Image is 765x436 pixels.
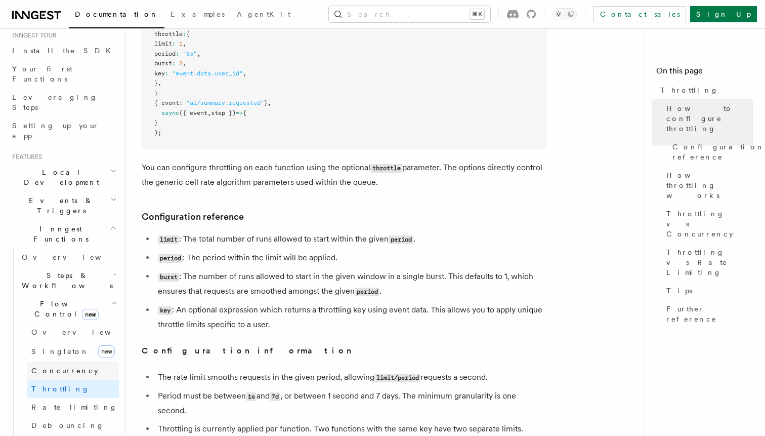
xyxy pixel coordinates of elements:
span: Further reference [666,304,753,324]
span: } [264,99,268,106]
li: : The number of runs allowed to start in the given window in a single burst. This defaults to 1, ... [155,269,546,299]
span: : [165,70,168,77]
button: Inngest Functions [8,220,119,248]
span: } [154,119,158,126]
code: period [389,235,413,244]
a: Rate limiting [27,398,119,416]
span: async [161,109,179,116]
span: , [243,70,246,77]
a: Your first Functions [8,60,119,88]
span: throttle [154,30,183,37]
span: Examples [171,10,225,18]
span: Throttling [660,85,718,95]
span: Features [8,153,42,161]
a: Overview [27,323,119,341]
span: ); [154,129,161,136]
span: How throttling works [666,170,753,201]
span: Steps & Workflows [18,270,113,291]
span: , [158,80,161,87]
button: Local Development [8,163,119,191]
span: new [82,309,99,320]
a: Configuration reference [142,210,244,224]
a: Throttling [27,380,119,398]
li: Throttling is currently applied per function. Two functions with the same key have two separate l... [155,422,546,436]
code: throttle [370,164,402,173]
a: Overview [18,248,119,266]
code: period [158,254,183,263]
span: { event [154,99,179,106]
a: How to configure throttling [662,99,753,138]
a: Debouncing [27,416,119,434]
span: Overview [31,328,136,336]
button: Steps & Workflows [18,266,119,295]
span: key [154,70,165,77]
span: Concurrency [31,367,98,375]
a: Tips [662,282,753,300]
span: "ai/summary.requested" [186,99,264,106]
button: Flow Controlnew [18,295,119,323]
span: Local Development [8,167,110,187]
span: Throttling vs Concurrency [666,209,753,239]
span: { [186,30,190,37]
a: Throttling vs Concurrency [662,205,753,243]
a: Install the SDK [8,42,119,60]
span: Tips [666,286,692,296]
span: period [154,50,176,57]
li: : The period within the limit will be applied. [155,251,546,265]
a: Leveraging Steps [8,88,119,116]
span: } [154,80,158,87]
span: , [268,99,271,106]
span: , [197,50,200,57]
span: Overview [22,253,126,261]
span: Singleton [31,347,89,355]
button: Events & Triggers [8,191,119,220]
span: { [243,109,246,116]
code: key [158,306,172,315]
span: } [154,90,158,97]
span: Documentation [75,10,158,18]
span: "5s" [183,50,197,57]
span: new [98,345,115,358]
span: Debouncing [31,421,104,429]
a: Contact sales [593,6,686,22]
span: , [183,60,186,67]
a: How throttling works [662,166,753,205]
button: Toggle dark mode [552,8,577,20]
span: How to configure throttling [666,103,753,134]
span: Flow Control [18,299,111,319]
span: Rate limiting [31,403,117,411]
span: Your first Functions [12,65,72,83]
a: Throttling vs Rate Limiting [662,243,753,282]
code: limit/period [374,374,420,382]
span: Setting up your app [12,122,99,140]
span: : [176,50,179,57]
button: Search...⌘K [329,6,490,22]
span: Configuration reference [672,142,764,162]
span: step }) [211,109,236,116]
span: ({ event [179,109,207,116]
span: Events & Triggers [8,195,110,216]
span: => [236,109,243,116]
a: Configuration reference [668,138,753,166]
a: Further reference [662,300,753,328]
li: Period must be between and , or between 1 second and 7 days. The minimum granularity is one second. [155,389,546,418]
span: Install the SDK [12,47,117,55]
code: 1s [246,392,257,401]
span: : [179,99,183,106]
a: Examples [164,3,231,27]
span: "event.data.user_id" [172,70,243,77]
span: burst [154,60,172,67]
span: Inngest Functions [8,224,109,244]
li: : An optional expression which returns a throttling key using event data. This allows you to appl... [155,303,546,332]
a: Singletonnew [27,341,119,362]
a: Throttling [656,81,753,99]
a: Setting up your app [8,116,119,145]
span: AgentKit [237,10,290,18]
span: 1 [179,40,183,47]
span: : [172,60,176,67]
code: burst [158,273,179,282]
a: AgentKit [231,3,296,27]
span: 2 [179,60,183,67]
span: , [207,109,211,116]
p: You can configure throttling on each function using the optional parameter. The options directly ... [142,161,546,189]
